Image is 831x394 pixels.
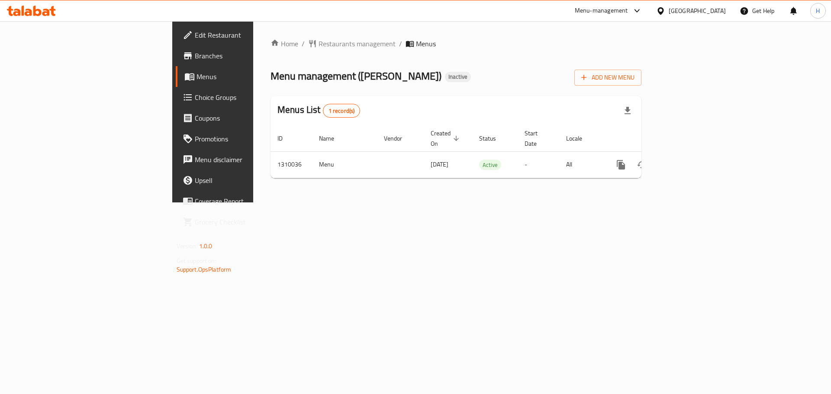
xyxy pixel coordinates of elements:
[271,38,641,49] nav: breadcrumb
[195,175,304,186] span: Upsell
[431,159,448,170] span: [DATE]
[176,25,311,45] a: Edit Restaurant
[176,170,311,191] a: Upsell
[611,154,631,175] button: more
[581,72,635,83] span: Add New Menu
[195,217,304,227] span: Grocery Checklist
[176,149,311,170] a: Menu disclaimer
[559,151,604,178] td: All
[199,240,213,252] span: 1.0.0
[479,160,501,170] span: Active
[479,133,507,144] span: Status
[176,45,311,66] a: Branches
[177,264,232,275] a: Support.OpsPlatform
[176,211,311,232] a: Grocery Checklist
[631,154,652,175] button: Change Status
[176,66,311,87] a: Menus
[319,38,396,49] span: Restaurants management
[384,133,413,144] span: Vendor
[176,191,311,211] a: Coverage Report
[323,107,360,115] span: 1 record(s)
[277,133,294,144] span: ID
[271,66,441,86] span: Menu management ( [PERSON_NAME] )
[445,72,471,82] div: Inactive
[312,151,377,178] td: Menu
[399,38,402,49] li: /
[308,38,396,49] a: Restaurants management
[574,70,641,86] button: Add New Menu
[604,125,701,152] th: Actions
[195,154,304,165] span: Menu disclaimer
[416,38,436,49] span: Menus
[525,128,549,149] span: Start Date
[816,6,820,16] span: H
[617,100,638,121] div: Export file
[669,6,726,16] div: [GEOGRAPHIC_DATA]
[431,128,462,149] span: Created On
[177,240,198,252] span: Version:
[323,104,361,118] div: Total records count
[575,6,628,16] div: Menu-management
[195,51,304,61] span: Branches
[277,103,360,118] h2: Menus List
[195,134,304,144] span: Promotions
[195,30,304,40] span: Edit Restaurant
[271,125,701,178] table: enhanced table
[195,196,304,206] span: Coverage Report
[195,113,304,123] span: Coupons
[176,128,311,149] a: Promotions
[195,92,304,103] span: Choice Groups
[196,71,304,82] span: Menus
[176,87,311,108] a: Choice Groups
[518,151,559,178] td: -
[319,133,345,144] span: Name
[176,108,311,128] a: Coupons
[177,255,216,266] span: Get support on:
[445,73,471,80] span: Inactive
[566,133,593,144] span: Locale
